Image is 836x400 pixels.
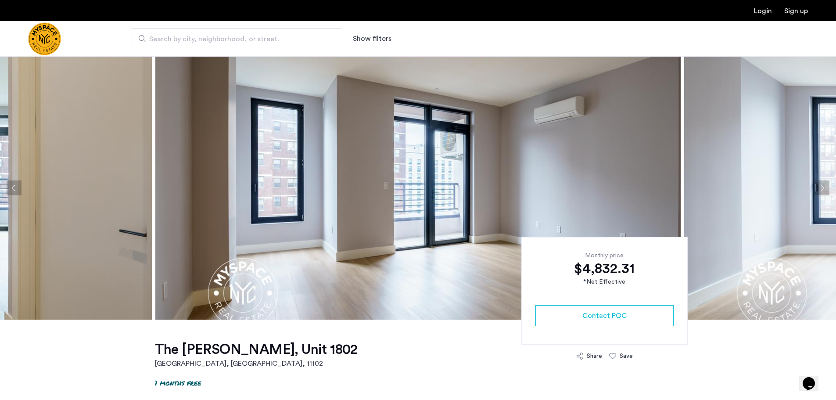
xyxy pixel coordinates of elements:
div: Monthly price [535,251,674,260]
span: Search by city, neighborhood, or street. [149,34,318,44]
h2: [GEOGRAPHIC_DATA], [GEOGRAPHIC_DATA] , 11102 [155,358,358,369]
button: Next apartment [814,180,829,195]
a: Registration [784,7,808,14]
img: logo [28,22,61,55]
iframe: chat widget [799,365,827,391]
div: Share [587,352,602,360]
h1: The [PERSON_NAME], Unit 1802 [155,341,358,358]
input: Apartment Search [132,28,342,49]
img: apartment [155,56,681,320]
a: The [PERSON_NAME], Unit 1802[GEOGRAPHIC_DATA], [GEOGRAPHIC_DATA], 11102 [155,341,358,369]
button: button [535,305,674,326]
button: Show or hide filters [353,33,391,44]
div: $4,832.31 [535,260,674,277]
a: Cazamio Logo [28,22,61,55]
button: Previous apartment [7,180,22,195]
div: *Net Effective [535,277,674,287]
a: Login [754,7,772,14]
div: Save [620,352,633,360]
span: Contact POC [582,310,627,321]
p: 1 months free [155,378,201,388]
